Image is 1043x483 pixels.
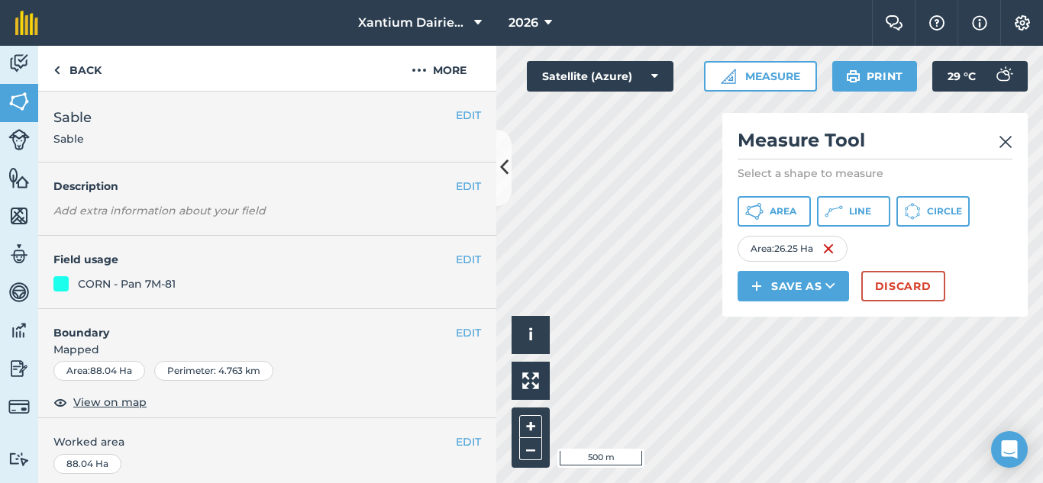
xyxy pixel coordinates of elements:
[1013,15,1032,31] img: A cog icon
[948,61,976,92] span: 29 ° C
[53,361,145,381] div: Area : 88.04 Ha
[528,325,533,344] span: i
[721,69,736,84] img: Ruler icon
[896,196,970,227] button: Circle
[522,372,539,389] img: Four arrows, one pointing top left, one top right, one bottom right and the last bottom left
[738,166,1012,181] p: Select a shape to measure
[849,205,871,217] span: Line
[885,15,903,31] img: Two speech bubbles overlapping with the left bubble in the forefront
[519,415,542,438] button: +
[38,46,117,91] a: Back
[53,393,67,411] img: svg+xml;base64,PHN2ZyB4bWxucz0iaHR0cDovL3d3dy53My5vcmcvMjAwMC9zdmciIHdpZHRoPSIxOCIgaGVpZ2h0PSIyNC...
[991,431,1028,468] div: Open Intercom Messenger
[358,14,468,32] span: Xantium Dairies [GEOGRAPHIC_DATA]
[527,61,673,92] button: Satellite (Azure)
[846,67,861,85] img: svg+xml;base64,PHN2ZyB4bWxucz0iaHR0cDovL3d3dy53My5vcmcvMjAwMC9zdmciIHdpZHRoPSIxOSIgaGVpZ2h0PSIyNC...
[53,433,481,450] span: Worked area
[832,61,918,92] button: Print
[53,131,92,147] span: Sable
[738,128,1012,159] h2: Measure Tool
[751,277,762,295] img: svg+xml;base64,PHN2ZyB4bWxucz0iaHR0cDovL3d3dy53My5vcmcvMjAwMC9zdmciIHdpZHRoPSIxNCIgaGVpZ2h0PSIyNC...
[73,394,147,411] span: View on map
[927,205,962,217] span: Circle
[861,271,945,301] button: Discard
[53,107,92,128] span: Sable
[822,240,835,258] img: svg+xml;base64,PHN2ZyB4bWxucz0iaHR0cDovL3d3dy53My5vcmcvMjAwMC9zdmciIHdpZHRoPSIxNiIgaGVpZ2h0PSIyNC...
[928,15,946,31] img: A question mark icon
[15,11,38,35] img: fieldmargin Logo
[456,433,481,450] button: EDIT
[738,196,811,227] button: Area
[456,324,481,341] button: EDIT
[53,61,60,79] img: svg+xml;base64,PHN2ZyB4bWxucz0iaHR0cDovL3d3dy53My5vcmcvMjAwMC9zdmciIHdpZHRoPSI5IiBoZWlnaHQ9IjI0Ii...
[8,281,30,304] img: svg+xml;base64,PD94bWwgdmVyc2lvbj0iMS4wIiBlbmNvZGluZz0idXRmLTgiPz4KPCEtLSBHZW5lcmF0b3I6IEFkb2JlIE...
[932,61,1028,92] button: 29 °C
[8,452,30,466] img: svg+xml;base64,PD94bWwgdmVyc2lvbj0iMS4wIiBlbmNvZGluZz0idXRmLTgiPz4KPCEtLSBHZW5lcmF0b3I6IEFkb2JlIE...
[53,454,121,474] div: 88.04 Ha
[8,52,30,75] img: svg+xml;base64,PD94bWwgdmVyc2lvbj0iMS4wIiBlbmNvZGluZz0idXRmLTgiPz4KPCEtLSBHZW5lcmF0b3I6IEFkb2JlIE...
[38,341,496,358] span: Mapped
[8,319,30,342] img: svg+xml;base64,PD94bWwgdmVyc2lvbj0iMS4wIiBlbmNvZGluZz0idXRmLTgiPz4KPCEtLSBHZW5lcmF0b3I6IEFkb2JlIE...
[8,129,30,150] img: svg+xml;base64,PD94bWwgdmVyc2lvbj0iMS4wIiBlbmNvZGluZz0idXRmLTgiPz4KPCEtLSBHZW5lcmF0b3I6IEFkb2JlIE...
[817,196,890,227] button: Line
[53,178,481,195] h4: Description
[509,14,538,32] span: 2026
[8,396,30,417] img: svg+xml;base64,PD94bWwgdmVyc2lvbj0iMS4wIiBlbmNvZGluZz0idXRmLTgiPz4KPCEtLSBHZW5lcmF0b3I6IEFkb2JlIE...
[53,204,266,217] em: Add extra information about your field
[8,166,30,189] img: svg+xml;base64,PHN2ZyB4bWxucz0iaHR0cDovL3d3dy53My5vcmcvMjAwMC9zdmciIHdpZHRoPSI1NiIgaGVpZ2h0PSI2MC...
[412,61,427,79] img: svg+xml;base64,PHN2ZyB4bWxucz0iaHR0cDovL3d3dy53My5vcmcvMjAwMC9zdmciIHdpZHRoPSIyMCIgaGVpZ2h0PSIyNC...
[154,361,273,381] div: Perimeter : 4.763 km
[512,316,550,354] button: i
[8,243,30,266] img: svg+xml;base64,PD94bWwgdmVyc2lvbj0iMS4wIiBlbmNvZGluZz0idXRmLTgiPz4KPCEtLSBHZW5lcmF0b3I6IEFkb2JlIE...
[456,107,481,124] button: EDIT
[972,14,987,32] img: svg+xml;base64,PHN2ZyB4bWxucz0iaHR0cDovL3d3dy53My5vcmcvMjAwMC9zdmciIHdpZHRoPSIxNyIgaGVpZ2h0PSIxNy...
[8,90,30,113] img: svg+xml;base64,PHN2ZyB4bWxucz0iaHR0cDovL3d3dy53My5vcmcvMjAwMC9zdmciIHdpZHRoPSI1NiIgaGVpZ2h0PSI2MC...
[8,204,30,227] img: svg+xml;base64,PHN2ZyB4bWxucz0iaHR0cDovL3d3dy53My5vcmcvMjAwMC9zdmciIHdpZHRoPSI1NiIgaGVpZ2h0PSI2MC...
[519,438,542,460] button: –
[988,61,1019,92] img: svg+xml;base64,PD94bWwgdmVyc2lvbj0iMS4wIiBlbmNvZGluZz0idXRmLTgiPz4KPCEtLSBHZW5lcmF0b3I6IEFkb2JlIE...
[456,178,481,195] button: EDIT
[704,61,817,92] button: Measure
[999,133,1012,151] img: svg+xml;base64,PHN2ZyB4bWxucz0iaHR0cDovL3d3dy53My5vcmcvMjAwMC9zdmciIHdpZHRoPSIyMiIgaGVpZ2h0PSIzMC...
[38,309,456,341] h4: Boundary
[738,236,848,262] div: Area : 26.25 Ha
[770,205,796,217] span: Area
[8,357,30,380] img: svg+xml;base64,PD94bWwgdmVyc2lvbj0iMS4wIiBlbmNvZGluZz0idXRmLTgiPz4KPCEtLSBHZW5lcmF0b3I6IEFkb2JlIE...
[738,271,849,301] button: Save as
[456,251,481,268] button: EDIT
[53,393,147,411] button: View on map
[53,251,456,268] h4: Field usage
[382,46,496,91] button: More
[78,275,176,292] div: CORN - Pan 7M-81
